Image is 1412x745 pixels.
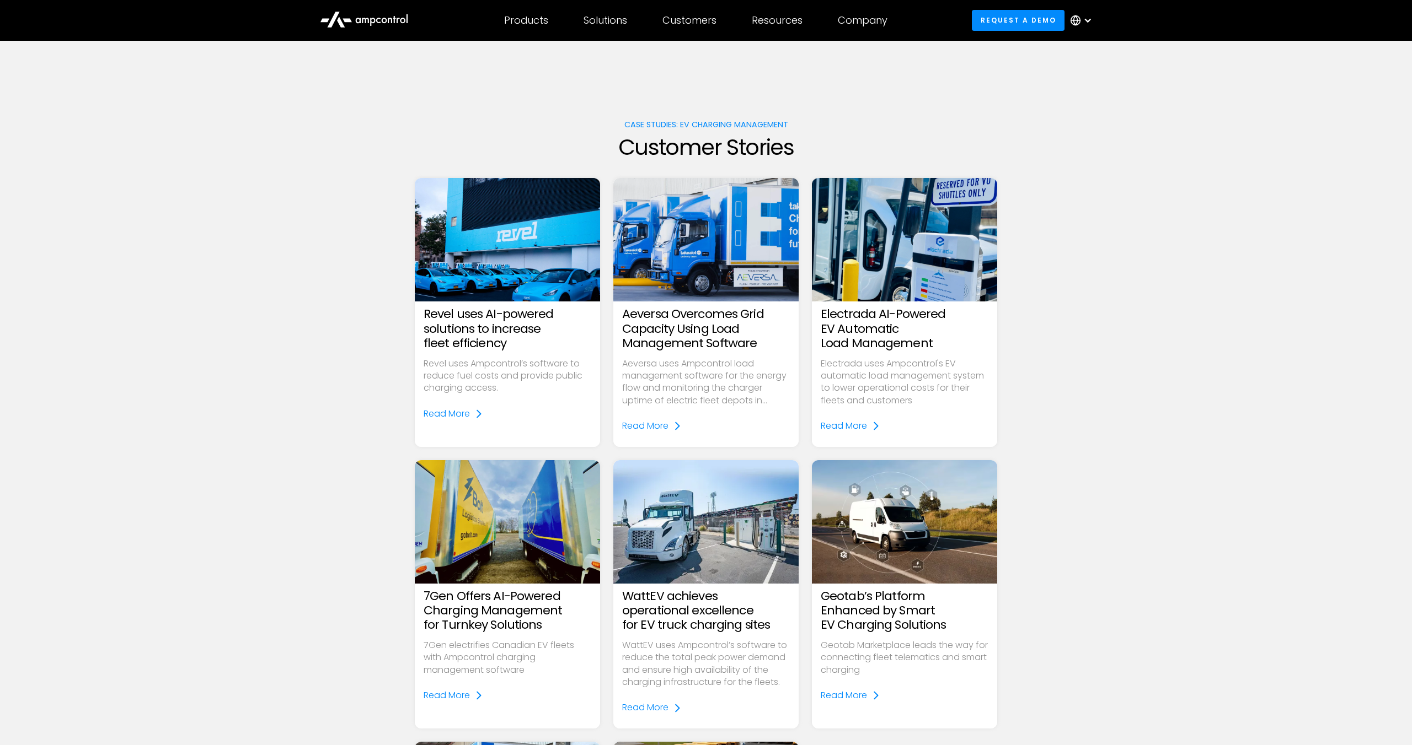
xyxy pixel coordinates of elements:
p: Geotab Marketplace leads the way for connecting fleet telematics and smart charging [821,639,988,676]
p: Revel uses Ampcontrol’s software to reduce fuel costs and provide public charging access. [424,358,591,395]
div: Customers [662,14,716,26]
p: WattEV uses Ampcontrol’s software to reduce the total peak power demand and ensure high availabil... [622,639,790,689]
a: Read More [821,420,880,432]
p: Electrada uses Ampcontrol's EV automatic load management system to lower operational costs for th... [821,358,988,407]
div: Resources [752,14,803,26]
div: Solutions [584,14,627,26]
h3: Electrada AI-Powered EV Automatic Load Management [821,307,988,350]
a: Read More [821,689,880,701]
h3: 7Gen Offers AI-Powered Charging Management for Turnkey Solutions [424,589,591,633]
h3: Geotab’s Platform Enhanced by Smart EV Charging Solutions [821,589,988,633]
h1: Case Studies: EV charging management [415,120,997,129]
a: Read More [424,408,483,420]
div: Read More [821,689,867,701]
h2: Customer Stories [415,134,997,160]
div: Read More [622,420,668,432]
p: Aeversa uses Ampcontrol load management software for the energy flow and monitoring the charger u... [622,358,790,407]
div: Products [504,14,548,26]
p: 7Gen electrifies Canadian EV fleets with Ampcontrol charging management software [424,639,591,676]
div: Company [838,14,887,26]
h3: Revel uses AI-powered solutions to increase fleet efficiency [424,307,591,350]
h3: WattEV achieves operational excellence for EV truck charging sites [622,589,790,633]
a: Read More [424,689,483,701]
div: Read More [424,689,470,701]
a: Read More [622,420,682,432]
div: Read More [424,408,470,420]
a: Read More [622,701,682,714]
div: Read More [821,420,867,432]
a: Request a demo [972,10,1065,30]
h3: Aeversa Overcomes Grid Capacity Using Load Management Software [622,307,790,350]
div: Read More [622,701,668,714]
